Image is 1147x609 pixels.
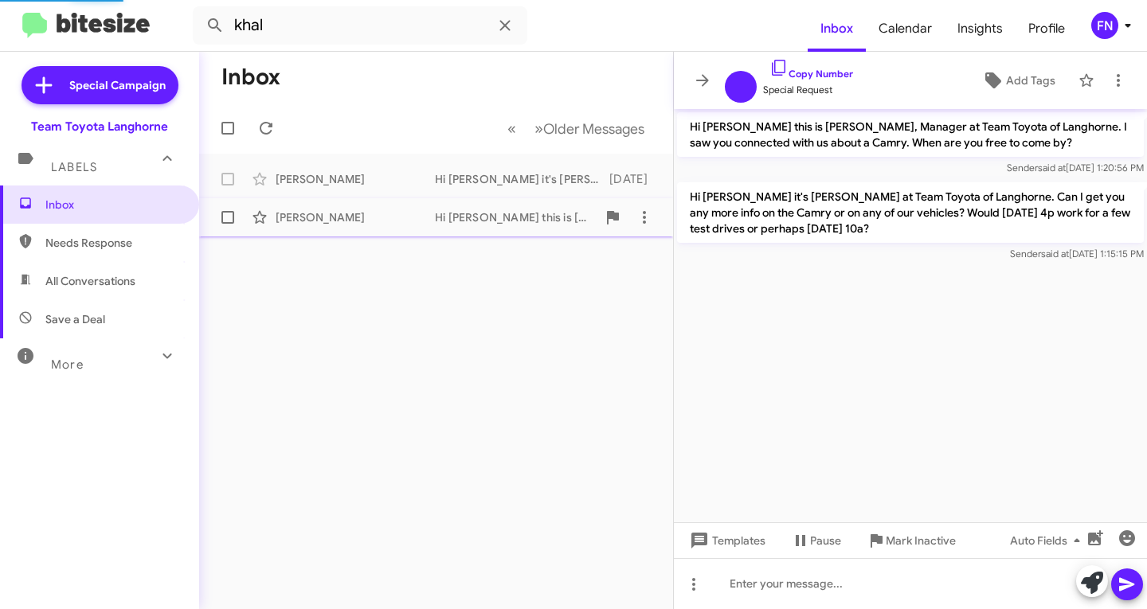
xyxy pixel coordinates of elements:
a: Calendar [866,6,945,52]
nav: Page navigation example [499,112,654,145]
div: Team Toyota Langhorne [31,119,168,135]
button: Previous [498,112,526,145]
div: [DATE] [609,171,660,187]
span: Add Tags [1006,66,1055,95]
span: Sender [DATE] 1:15:15 PM [1010,248,1144,260]
div: Hi [PERSON_NAME] it's [PERSON_NAME] at Team Toyota of Langhorne. Can I get you any more info on t... [435,171,609,187]
span: Special Campaign [69,77,166,93]
span: Older Messages [543,120,644,138]
button: Auto Fields [997,526,1099,555]
h1: Inbox [221,64,280,90]
div: FN [1091,12,1118,39]
span: Pause [810,526,841,555]
button: Mark Inactive [854,526,969,555]
span: More [51,357,84,372]
span: said at [1041,248,1069,260]
button: Add Tags [965,66,1071,95]
a: Special Campaign [22,66,178,104]
div: [PERSON_NAME] [276,171,435,187]
a: Inbox [808,6,866,52]
button: Next [525,112,654,145]
span: Inbox [45,197,181,213]
span: All Conversations [45,273,135,289]
span: « [507,119,516,139]
span: Needs Response [45,235,181,251]
span: Auto Fields [1010,526,1086,555]
p: Hi [PERSON_NAME] it's [PERSON_NAME] at Team Toyota of Langhorne. Can I get you any more info on t... [677,182,1144,243]
button: Templates [674,526,778,555]
button: FN [1078,12,1129,39]
a: Copy Number [769,68,853,80]
span: Mark Inactive [886,526,956,555]
div: [PERSON_NAME] [276,209,435,225]
p: Hi [PERSON_NAME] this is [PERSON_NAME], Manager at Team Toyota of Langhorne. I saw you connected ... [677,112,1144,157]
input: Search [193,6,527,45]
span: Sender [DATE] 1:20:56 PM [1007,162,1144,174]
span: Templates [687,526,765,555]
a: Insights [945,6,1016,52]
span: » [534,119,543,139]
span: said at [1038,162,1066,174]
span: Labels [51,160,97,174]
span: Save a Deal [45,311,105,327]
span: Special Request [763,82,853,98]
button: Pause [778,526,854,555]
a: Profile [1016,6,1078,52]
div: Hi [PERSON_NAME] this is [PERSON_NAME] at Team Toyota of Langhorne. I just wanted to thank you fo... [435,209,597,225]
